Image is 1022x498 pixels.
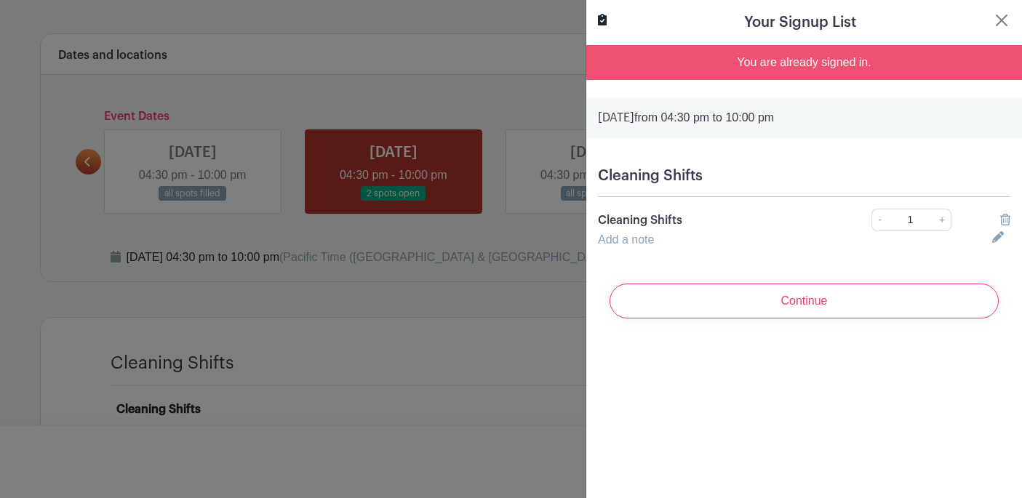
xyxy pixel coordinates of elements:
input: Continue [610,284,999,318]
h5: Cleaning Shifts [598,167,1010,185]
p: Cleaning Shifts [598,212,831,229]
a: + [933,209,951,231]
strong: [DATE] [598,112,634,124]
button: Close [993,12,1010,29]
h5: Your Signup List [744,12,856,33]
a: Add a note [598,233,654,246]
div: You are already signed in. [586,45,1022,80]
button: Close [987,45,1022,80]
a: - [871,209,887,231]
p: from 04:30 pm to 10:00 pm [598,109,1010,126]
